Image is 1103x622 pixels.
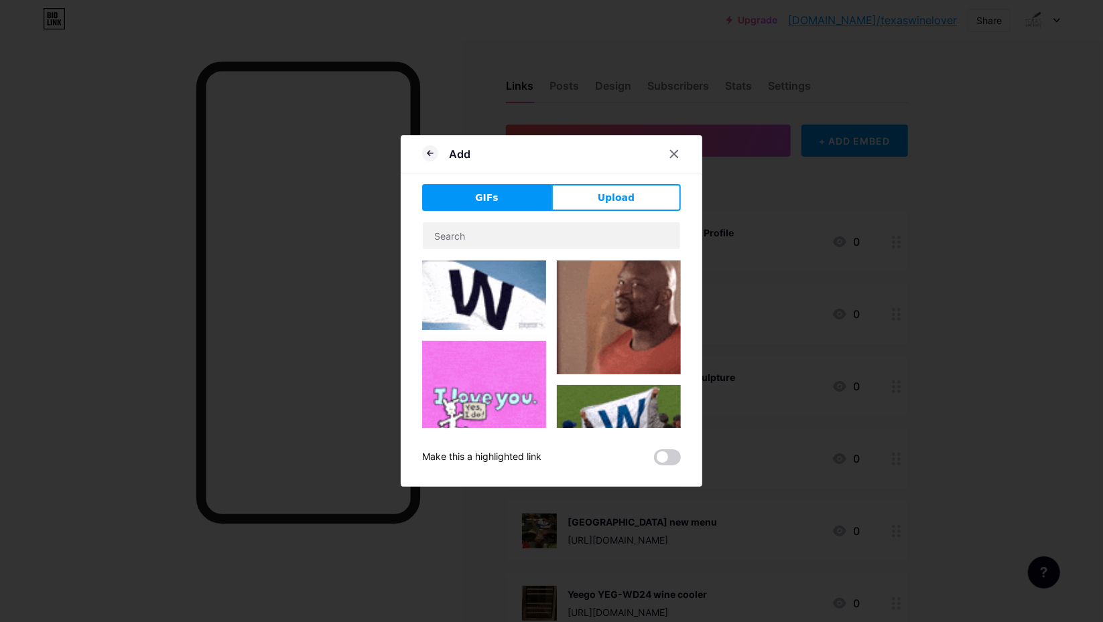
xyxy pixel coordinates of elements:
span: Upload [598,191,635,205]
img: Gihpy [422,341,546,462]
div: Make this a highlighted link [422,449,541,465]
img: Gihpy [422,260,546,330]
img: Gihpy [557,385,681,457]
button: GIFs [422,184,551,211]
div: Add [449,146,470,162]
input: Search [423,222,680,249]
button: Upload [551,184,681,211]
img: Gihpy [557,260,681,374]
span: GIFs [475,191,499,205]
